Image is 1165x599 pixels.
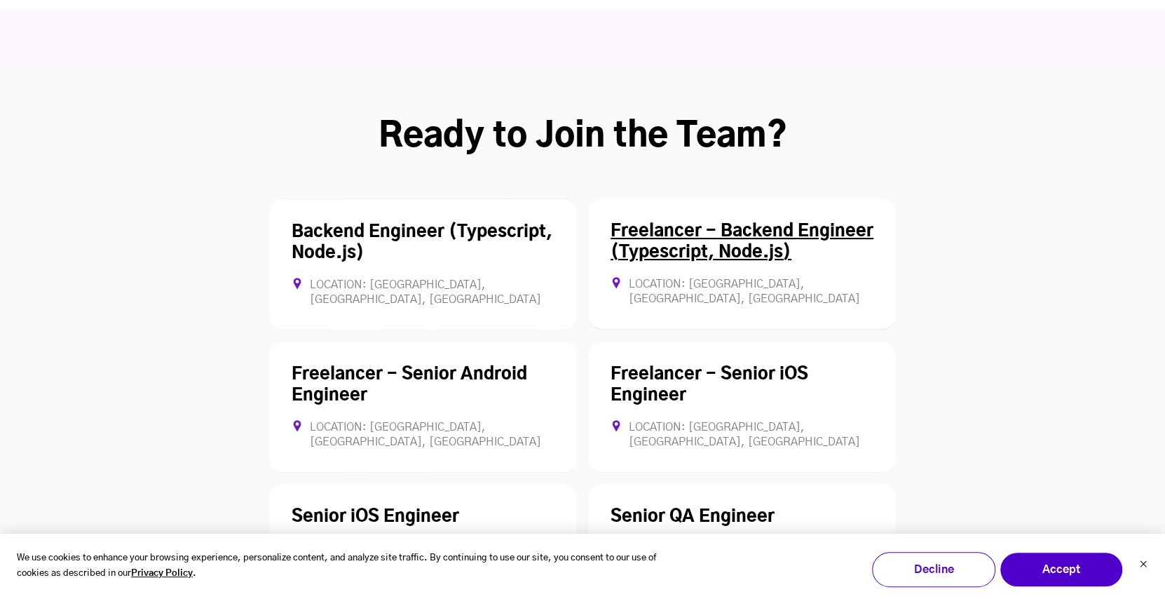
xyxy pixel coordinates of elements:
strong: Ready to Join the Team? [379,120,787,154]
p: We use cookies to enhance your browsing experience, personalize content, and analyze site traffic... [17,551,682,583]
a: Privacy Policy [131,566,193,582]
div: Location: [GEOGRAPHIC_DATA], [GEOGRAPHIC_DATA], [GEOGRAPHIC_DATA] [611,277,873,307]
div: Location: [GEOGRAPHIC_DATA], [GEOGRAPHIC_DATA], [GEOGRAPHIC_DATA] [292,278,554,307]
button: Decline [872,552,995,587]
div: Location: [GEOGRAPHIC_DATA], [GEOGRAPHIC_DATA], [GEOGRAPHIC_DATA] [611,420,873,450]
a: Freelancer - Backend Engineer (Typescript, Node.js) [611,223,873,261]
a: Senior iOS Engineer [292,509,459,525]
a: Freelancer - Senior Android Engineer [292,366,527,404]
button: Dismiss cookie banner [1139,558,1147,573]
a: Senior QA Engineer [611,509,775,525]
a: Backend Engineer (Typescript, Node.js) [292,224,552,262]
button: Accept [1000,552,1123,587]
a: Freelancer - Senior iOS Engineer [611,366,808,404]
div: Location: [GEOGRAPHIC_DATA], [GEOGRAPHIC_DATA], [GEOGRAPHIC_DATA] [292,420,554,450]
